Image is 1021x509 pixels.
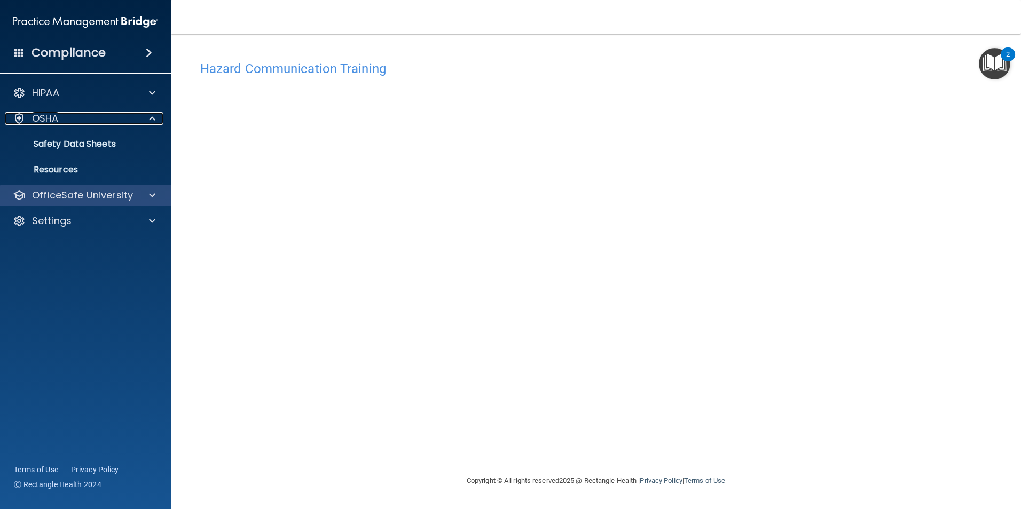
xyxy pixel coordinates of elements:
p: Resources [7,164,153,175]
a: OSHA [13,112,155,125]
div: 2 [1006,54,1010,68]
a: HIPAA [13,86,155,99]
p: HIPAA [32,86,59,99]
iframe: HCT [200,82,745,434]
a: OfficeSafe University [13,189,155,202]
p: Settings [32,214,72,227]
p: Safety Data Sheets [7,139,153,149]
p: OfficeSafe University [32,189,133,202]
p: OSHA [32,112,59,125]
a: Settings [13,214,155,227]
button: Open Resource Center, 2 new notifications [979,48,1010,79]
a: Privacy Policy [71,464,119,475]
a: Terms of Use [14,464,58,475]
h4: Hazard Communication Training [200,62,992,76]
a: Terms of Use [684,476,725,484]
h4: Compliance [32,45,106,60]
a: Privacy Policy [640,476,682,484]
div: Copyright © All rights reserved 2025 @ Rectangle Health | | [401,464,791,498]
img: PMB logo [13,11,158,33]
span: Ⓒ Rectangle Health 2024 [14,479,101,490]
